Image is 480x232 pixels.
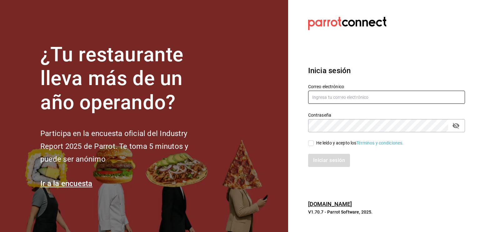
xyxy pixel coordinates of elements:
[308,84,465,88] label: Correo electrónico
[356,140,403,145] a: Términos y condiciones.
[308,201,352,207] a: [DOMAIN_NAME]
[316,140,404,146] div: He leído y acepto los
[40,127,209,165] h2: Participa en la encuesta oficial del Industry Report 2025 de Parrot. Te toma 5 minutos y puede se...
[451,120,461,131] button: passwordField
[308,209,465,215] p: V1.70.7 - Parrot Software, 2025.
[308,91,465,104] input: Ingresa tu correo electrónico
[40,179,92,188] a: Ir a la encuesta
[40,43,209,115] h1: ¿Tu restaurante lleva más de un año operando?
[308,65,465,76] h3: Inicia sesión
[308,113,465,117] label: Contraseña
